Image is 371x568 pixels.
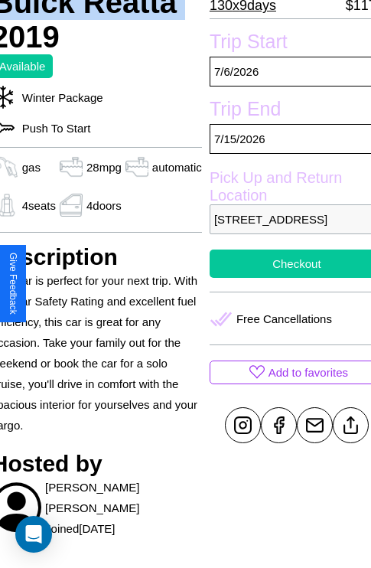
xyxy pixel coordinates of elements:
[15,118,91,139] p: Push To Start
[86,195,122,216] p: 4 doors
[56,155,86,178] img: gas
[268,362,348,383] p: Add to favorites
[15,87,103,108] p: Winter Package
[152,157,202,178] p: automatic
[45,518,115,539] p: Joined [DATE]
[22,195,56,216] p: 4 seats
[15,516,52,553] div: Open Intercom Messenger
[86,157,122,178] p: 28 mpg
[8,253,18,315] div: Give Feedback
[45,477,202,518] p: [PERSON_NAME] [PERSON_NAME]
[22,157,41,178] p: gas
[56,194,86,217] img: gas
[122,155,152,178] img: gas
[236,308,332,329] p: Free Cancellations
